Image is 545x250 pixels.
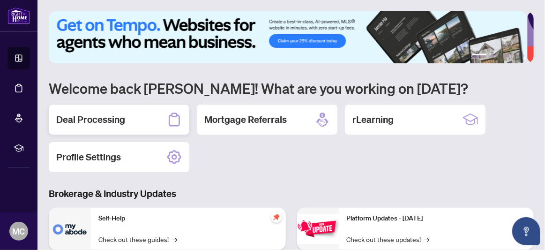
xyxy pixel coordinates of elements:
button: 1 [472,54,487,58]
a: Check out these guides!→ [98,234,177,244]
img: Self-Help [49,208,91,250]
span: pushpin [271,212,282,223]
span: → [172,234,177,244]
p: Platform Updates - [DATE] [347,213,527,224]
p: Self-Help [98,213,278,224]
h2: Mortgage Referrals [204,113,287,126]
h2: rLearning [352,113,394,126]
h1: Welcome back [PERSON_NAME]! What are you working on [DATE]? [49,79,534,97]
button: 6 [521,54,524,58]
h3: Brokerage & Industry Updates [49,187,534,200]
button: 5 [513,54,517,58]
button: 4 [506,54,509,58]
img: Slide 0 [49,11,527,63]
button: 3 [498,54,502,58]
img: logo [7,7,30,24]
span: MC [13,225,25,238]
h2: Profile Settings [56,151,121,164]
img: Platform Updates - June 23, 2025 [297,214,339,243]
button: Open asap [512,217,540,245]
a: Check out these updates!→ [347,234,430,244]
span: → [425,234,430,244]
h2: Deal Processing [56,113,125,126]
button: 2 [491,54,494,58]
